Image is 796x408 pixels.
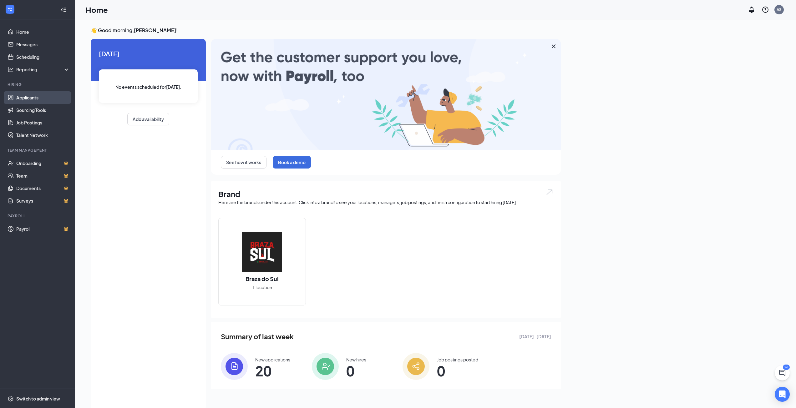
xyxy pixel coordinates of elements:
[312,353,339,380] img: icon
[437,356,478,363] div: Job postings posted
[273,156,311,169] button: Book a demo
[127,113,169,125] button: Add availability
[218,189,554,199] h1: Brand
[91,27,561,34] h3: 👋 Good morning, [PERSON_NAME] !
[16,91,70,104] a: Applicants
[16,194,70,207] a: SurveysCrown
[783,365,790,370] div: 26
[221,331,294,342] span: Summary of last week
[16,169,70,182] a: TeamCrown
[762,6,769,13] svg: QuestionInfo
[346,356,366,363] div: New hires
[60,7,67,13] svg: Collapse
[778,369,786,377] svg: ChatActive
[777,7,782,12] div: AS
[8,395,14,402] svg: Settings
[211,39,561,150] img: payroll-large.gif
[255,365,290,376] span: 20
[16,116,70,129] a: Job Postings
[221,156,266,169] button: See how it works
[16,66,70,73] div: Reporting
[8,148,68,153] div: Team Management
[16,129,70,141] a: Talent Network
[8,82,68,87] div: Hiring
[437,365,478,376] span: 0
[16,157,70,169] a: OnboardingCrown
[255,356,290,363] div: New applications
[8,213,68,219] div: Payroll
[16,182,70,194] a: DocumentsCrown
[242,232,282,272] img: Braza do Sul
[115,83,181,90] span: No events scheduled for [DATE] .
[86,4,108,15] h1: Home
[99,49,198,58] span: [DATE]
[403,353,429,380] img: icon
[748,6,755,13] svg: Notifications
[519,333,551,340] span: [DATE] - [DATE]
[16,26,70,38] a: Home
[252,284,272,291] span: 1 location
[16,104,70,116] a: Sourcing Tools
[221,353,248,380] img: icon
[239,275,285,283] h2: Braza do Sul
[8,66,14,73] svg: Analysis
[16,38,70,51] a: Messages
[16,51,70,63] a: Scheduling
[16,395,60,402] div: Switch to admin view
[550,43,557,50] svg: Cross
[346,365,366,376] span: 0
[7,6,13,13] svg: WorkstreamLogo
[775,387,790,402] div: Open Intercom Messenger
[218,199,554,205] div: Here are the brands under this account. Click into a brand to see your locations, managers, job p...
[775,365,790,380] button: ChatActive
[545,189,554,196] img: open.6027fd2a22e1237b5b06.svg
[16,223,70,235] a: PayrollCrown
